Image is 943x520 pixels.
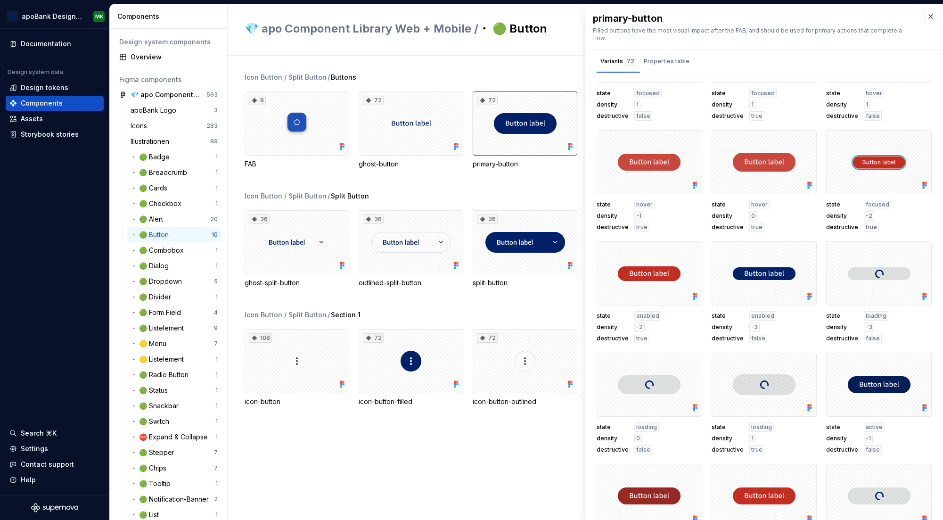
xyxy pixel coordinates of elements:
div: ・ 🟢 Radio Button [131,370,192,380]
span: density [826,323,858,331]
span: destructive [826,112,858,120]
div: 1 [215,169,218,176]
a: ・ 🟢 Listelement9 [127,321,221,336]
span: -2 [866,212,872,220]
svg: Supernova Logo [31,503,78,512]
div: 10 [212,231,218,239]
span: 0 [751,212,755,220]
div: Contact support [21,460,74,469]
span: destructive [712,446,744,454]
div: Documentation [21,39,71,49]
span: false [751,335,765,342]
span: state [712,90,744,97]
div: 7 [214,464,218,472]
span: destructive [712,335,744,342]
div: split-button [473,278,577,288]
div: 72 [363,96,384,105]
span: density [597,435,629,442]
div: 2 [214,495,218,503]
div: 1 [215,511,218,519]
span: state [826,201,858,208]
a: ・ 🟢 Divider1 [127,289,221,305]
span: state [826,90,858,97]
div: 72 [477,96,498,105]
div: 8 [249,96,266,105]
span: hover [636,201,653,208]
div: 72icon-button-outlined [473,329,577,406]
div: FAB [245,159,349,169]
a: ・ 🟢 Alert20 [127,212,221,227]
span: -3 [751,323,758,331]
button: Help [6,472,104,487]
div: 1 [215,200,218,207]
div: Storybook stories [21,130,79,139]
div: ・ ⛔ Expand & Collapse [131,432,212,442]
a: ・ 🟢 Cards1 [127,181,221,196]
span: true [751,112,763,120]
div: ・ 🟢 Breadcrumb [131,168,191,177]
span: destructive [712,112,744,120]
span: density [826,212,858,220]
span: 0 [636,435,640,442]
a: Settings [6,441,104,456]
div: 283 [206,122,218,130]
span: density [712,101,744,108]
span: -3 [866,323,872,331]
span: density [597,212,629,220]
div: Help [21,475,36,485]
a: Icons283 [127,118,221,133]
a: Assets [6,111,104,126]
span: -1 [866,435,871,442]
span: 💎 apo Component Library Web + Mobile / [245,22,478,35]
span: loading [751,423,772,431]
div: 1 [215,293,218,301]
a: ・ 🟢 Status1 [127,383,221,398]
span: state [597,312,629,320]
div: ・ 🟢 Divider [131,292,175,302]
a: ・ 🟢 Stepper7 [127,445,221,460]
span: 1 [751,101,754,108]
div: 5 [214,278,218,285]
span: true [751,446,763,454]
div: 1 [215,433,218,441]
a: ・ 🟢 Badge1 [127,149,221,165]
div: Icon Button / Split Button [245,191,327,201]
div: Search ⌘K [21,429,57,438]
a: ・ 🟢 Breadcrumb1 [127,165,221,180]
div: 7 [214,340,218,347]
span: destructive [712,223,744,231]
a: ・ 🟢 Checkbox1 [127,196,221,211]
span: false [636,446,650,454]
a: ・ ⛔ Expand & Collapse1 [127,429,221,445]
div: ・ 🟢 Button [131,230,172,239]
span: density [712,323,744,331]
div: 563 [206,91,218,99]
a: ・ 🟢 Notification-Banner2 [127,492,221,507]
div: 36 [477,215,498,224]
a: Illustrationen89 [127,134,221,149]
span: loading [866,312,886,320]
div: Icons [131,121,151,131]
div: icon-button-filled [359,397,463,406]
div: 36 [363,215,384,224]
span: false [636,112,650,120]
span: state [712,312,744,320]
div: ・ 🟢 Switch [131,417,173,426]
div: 4 [214,309,218,316]
span: destructive [597,446,629,454]
div: 72 [363,333,384,343]
div: Design tokens [21,83,68,92]
div: Design system data [8,68,63,76]
a: Overview [115,50,221,65]
a: Documentation [6,36,104,51]
div: 💎 apo Component Library Web + Mobile [131,90,201,99]
div: ・ 🟢 Stepper [131,448,178,457]
div: 8FAB [245,91,349,169]
div: icon-button [245,397,349,406]
div: 20 [210,215,218,223]
span: density [712,435,744,442]
span: density [712,212,744,220]
span: state [826,312,858,320]
div: 1 [215,480,218,487]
